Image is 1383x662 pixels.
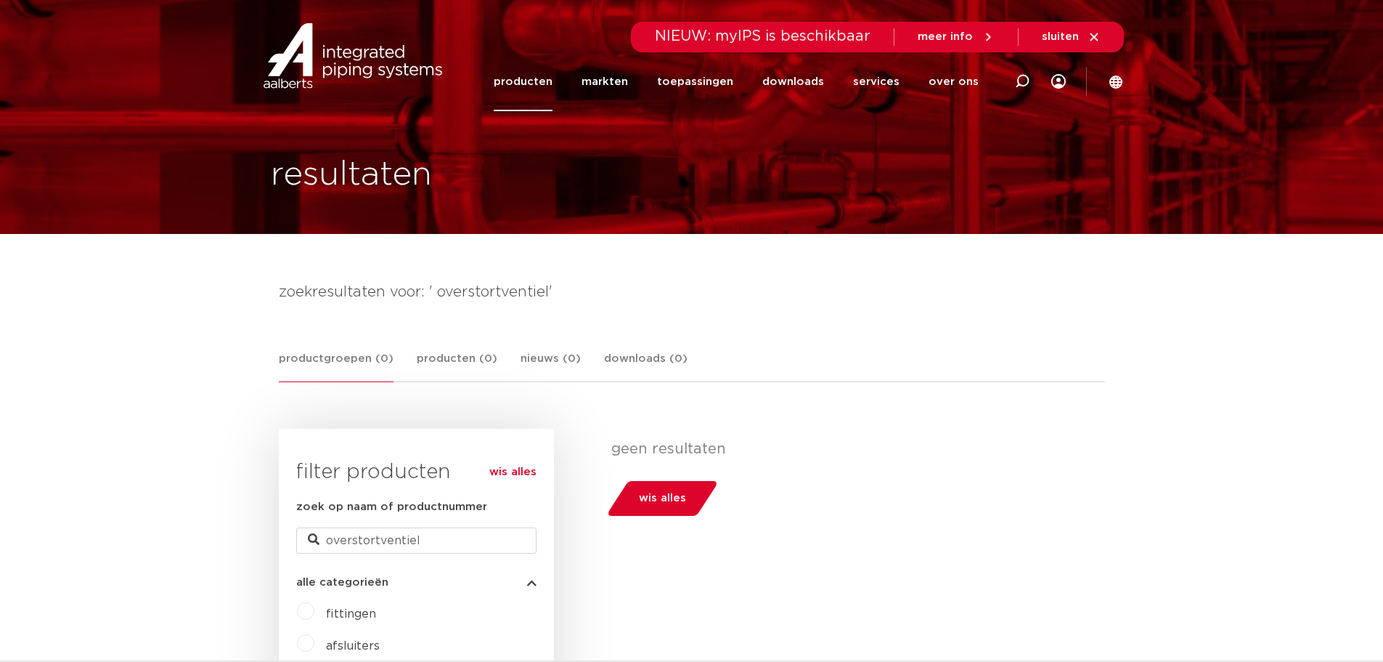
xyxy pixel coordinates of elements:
span: meer info [918,31,973,42]
a: wis alles [489,464,537,481]
nav: Menu [494,52,979,111]
a: downloads [762,52,824,111]
a: markten [582,52,628,111]
input: zoeken [296,528,537,554]
span: alle categorieën [296,577,388,588]
a: nieuws (0) [521,350,581,382]
a: producten (0) [417,350,497,382]
a: producten [494,52,552,111]
label: zoek op naam of productnummer [296,498,487,516]
a: over ons [929,52,979,111]
h3: filter producten [296,458,537,487]
a: afsluiters [326,640,380,652]
a: services [853,52,899,111]
a: sluiten [1042,31,1101,44]
span: wis alles [639,487,686,510]
a: fittingen [326,608,376,620]
button: alle categorieën [296,577,537,588]
a: toepassingen [657,52,733,111]
a: meer info [918,31,995,44]
h4: zoekresultaten voor: ' overstortventiel' [279,280,1105,304]
a: downloads (0) [604,350,688,382]
p: geen resultaten [611,440,1094,458]
span: NIEUW: myIPS is beschikbaar [655,29,870,44]
div: my IPS [1051,52,1066,111]
a: productgroepen (0) [279,350,393,382]
span: sluiten [1042,31,1079,42]
h1: resultaten [271,152,432,198]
